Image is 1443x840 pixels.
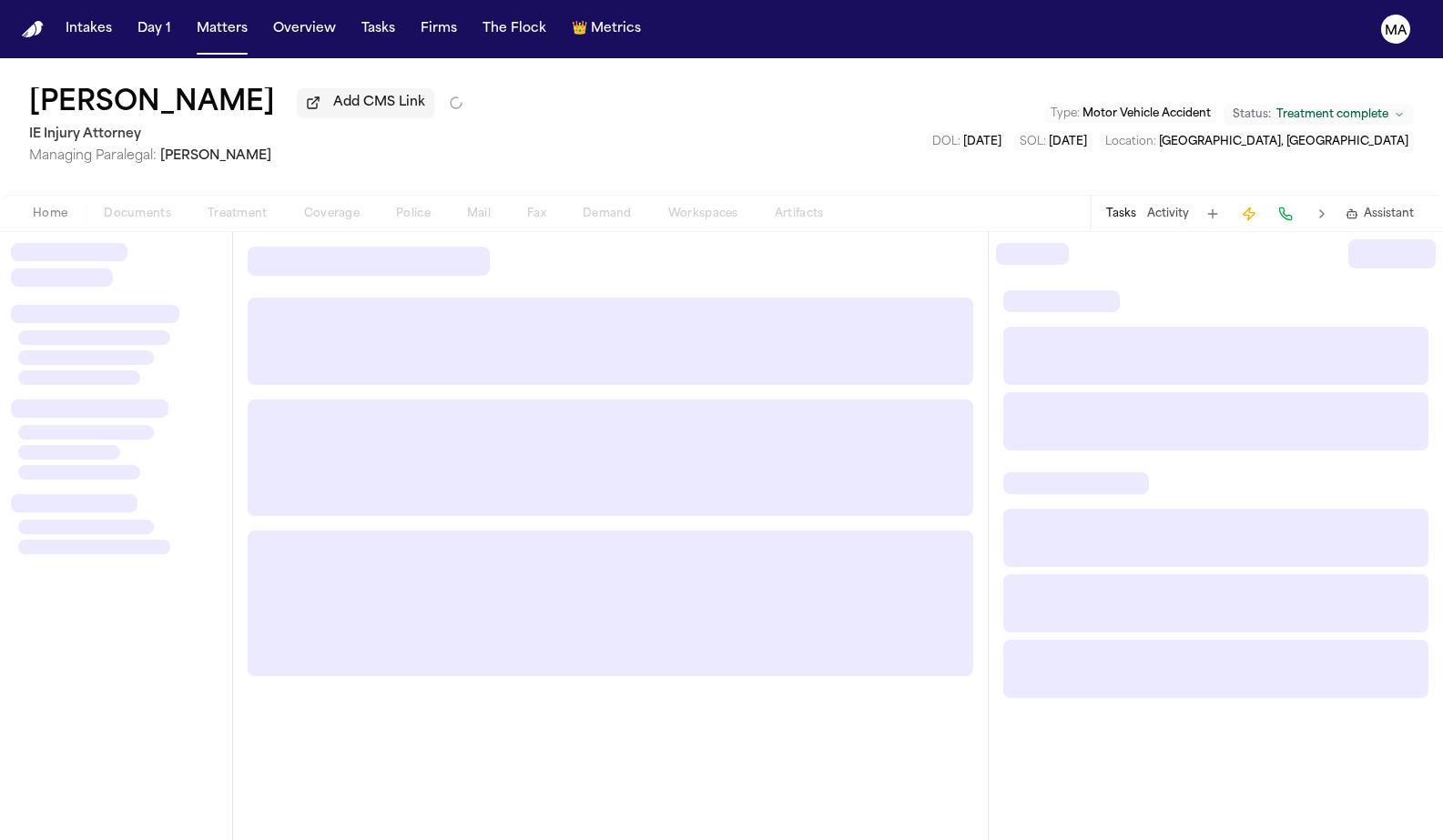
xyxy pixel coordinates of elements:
button: Make a Call [1273,201,1298,227]
button: Edit matter name [29,87,275,120]
button: Edit Location: Ontario, CA [1100,133,1414,151]
h1: [PERSON_NAME] [29,87,275,120]
span: Metrics [591,20,641,38]
span: Treatment complete [1276,107,1388,122]
span: crown [572,20,587,38]
button: Add Task [1200,201,1225,227]
text: MA [1385,25,1407,37]
span: SOL : [1020,137,1046,147]
button: Tasks [354,13,402,46]
a: Home [22,21,44,38]
button: Create Immediate Task [1236,201,1262,227]
span: [DATE] [963,137,1001,147]
h2: IE Injury Attorney [29,124,463,146]
span: [DATE] [1049,137,1087,147]
button: crownMetrics [564,13,648,46]
button: Day 1 [130,13,178,46]
button: Edit Type: Motor Vehicle Accident [1045,105,1216,123]
span: Assistant [1364,207,1414,221]
img: Finch Logo [22,21,44,38]
span: Add CMS Link [333,94,425,112]
button: Add CMS Link [297,88,434,117]
button: Activity [1147,207,1189,221]
button: The Flock [475,13,554,46]
span: Motor Vehicle Accident [1082,108,1211,119]
span: [PERSON_NAME] [160,149,271,163]
span: Managing Paralegal: [29,149,157,163]
span: DOL : [932,137,960,147]
span: [GEOGRAPHIC_DATA], [GEOGRAPHIC_DATA] [1159,137,1408,147]
button: Change status from Treatment complete [1224,104,1414,126]
span: Location : [1105,137,1156,147]
button: Edit SOL: 2027-03-25 [1014,133,1092,151]
span: Status: [1233,107,1271,122]
button: Overview [266,13,343,46]
span: Type : [1051,108,1080,119]
button: Edit DOL: 2025-03-25 [927,133,1007,151]
button: Tasks [1106,207,1136,221]
button: Matters [189,13,255,46]
button: Intakes [58,13,119,46]
button: Firms [413,13,464,46]
button: Assistant [1346,207,1414,221]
